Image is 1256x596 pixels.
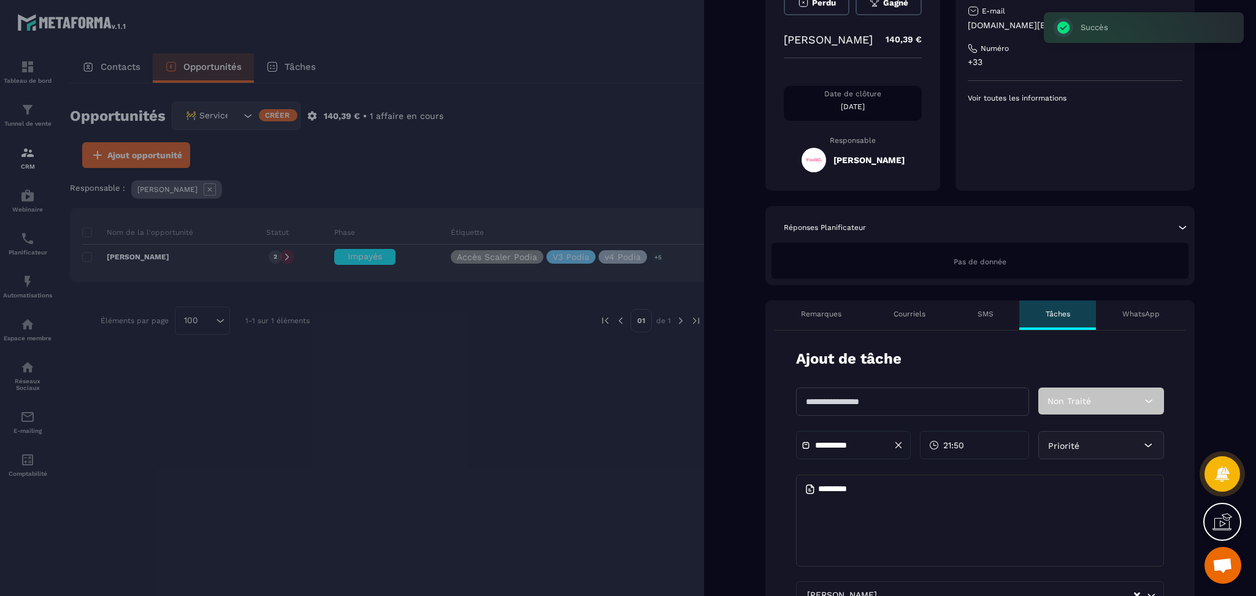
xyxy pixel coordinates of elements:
[968,56,1182,68] p: +33
[784,223,866,232] p: Réponses Planificateur
[968,93,1182,103] p: Voir toutes les informations
[982,6,1005,16] p: E-mail
[784,89,922,99] p: Date de clôture
[796,349,902,369] p: Ajout de tâche
[784,136,922,145] p: Responsable
[833,155,905,165] h5: [PERSON_NAME]
[954,258,1006,266] span: Pas de donnée
[894,309,925,319] p: Courriels
[981,44,1009,53] p: Numéro
[873,28,922,52] p: 140,39 €
[784,102,922,112] p: [DATE]
[1048,441,1079,451] span: Priorité
[978,309,994,319] p: SMS
[1204,547,1241,584] a: Ouvrir le chat
[968,20,1182,31] p: [DOMAIN_NAME][EMAIL_ADDRESS][DOMAIN_NAME]
[801,309,841,319] p: Remarques
[784,33,873,46] p: [PERSON_NAME]
[1122,309,1160,319] p: WhatsApp
[1046,309,1070,319] p: Tâches
[943,439,964,451] span: 21:50
[1047,396,1091,406] span: Non Traité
